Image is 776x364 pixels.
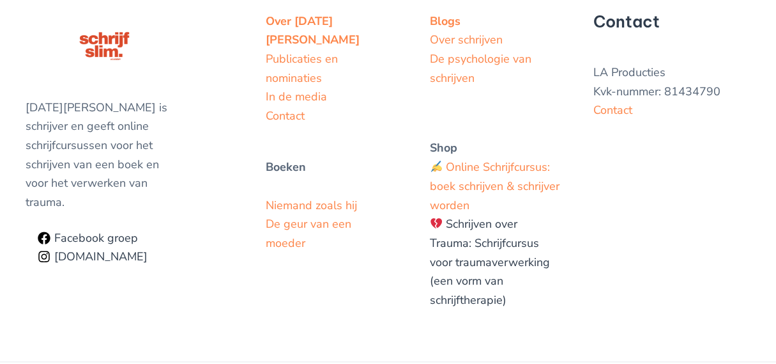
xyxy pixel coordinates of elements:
img: ✍️ [430,161,442,172]
a: Schrijfslim.Academy [33,250,152,263]
a: De geur van een moeder [266,216,351,251]
a: Blogs [430,13,460,29]
a: De psychologie van schrijven [430,51,531,86]
a: Contact [266,108,305,123]
a: In de media [266,89,327,104]
span: [DOMAIN_NAME] [50,251,148,262]
strong: Shop [430,140,457,155]
p: [DATE][PERSON_NAME] is schrijver en geeft online schrijfcursussen voor het schrijven van een boek... [26,99,183,212]
aside: Footer Widget 1 [266,12,372,253]
a: Over schrijven [430,32,503,47]
aside: Footer Widget 3 [593,12,750,121]
img: schrijfcursus schrijfslim academy [70,12,138,80]
a: Niemand zoals hij [266,198,357,213]
a: Over [DATE][PERSON_NAME] [266,13,360,48]
p: LA Producties Kvk-nummer: 81434790 [593,63,750,120]
a: Publicaties en nominaties [266,51,338,86]
strong: Boeken [266,159,306,175]
a: Contact [593,102,632,118]
h5: Contact [593,12,750,31]
a: Online Schrijfcursus: boek schrijven & schrijver worden [430,159,559,212]
span: Facebook groep [50,232,138,244]
a: Facebook groep [33,232,142,244]
img: 💔 [430,218,442,229]
a: Schrijven over Trauma: Schrijfcursus voor traumaverwerking (een vorm van schrijftherapie) [430,216,550,308]
aside: Footer Widget 2 [430,12,561,310]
